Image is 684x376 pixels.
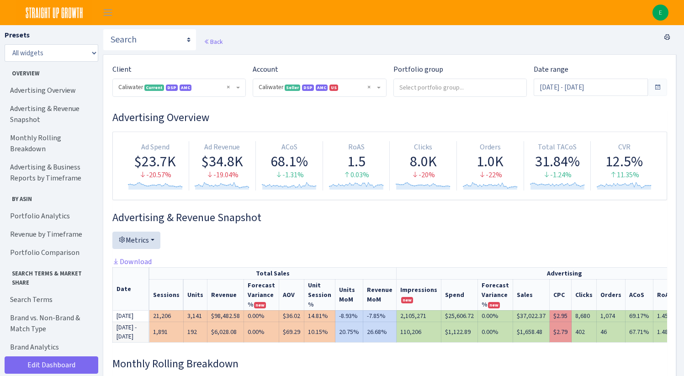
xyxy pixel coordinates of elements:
[193,170,252,180] div: -19.04%
[478,322,513,342] td: 0.00%
[5,158,96,187] a: Advertising & Business Reports by Timeframe
[397,310,441,322] td: 2,105,271
[207,310,244,322] td: $98,482.58
[207,279,244,310] th: Revenue
[327,170,386,180] div: 0.03%
[393,153,453,170] div: 8.0K
[597,322,626,342] td: 46
[149,310,184,322] td: 21,206
[112,111,667,124] h3: Widget #1
[260,170,319,180] div: -1.31%
[461,142,520,153] div: Orders
[327,142,386,153] div: RoAS
[113,310,149,322] td: [DATE]
[112,211,667,224] h3: Widget #2
[550,310,572,322] td: $2.95
[335,279,363,310] th: Units MoM
[397,279,441,310] th: Impressions
[302,85,314,91] span: DSP
[597,310,626,322] td: 1,074
[149,267,397,279] th: Total Sales
[5,30,30,41] label: Presets
[594,170,654,180] div: 11.35%
[5,338,96,356] a: Brand Analytics
[112,357,667,371] h3: Widget #38
[304,279,335,310] th: Unit Session %
[572,322,597,342] td: 402
[653,279,677,310] th: RoAS
[285,85,300,91] span: Seller
[594,142,654,153] div: CVR
[594,153,654,170] div: 12.5%
[180,85,191,91] span: AMC
[5,81,96,100] a: Advertising Overview
[367,83,371,92] span: Remove all items
[112,257,152,266] a: Download
[126,153,185,170] div: $23.7K
[96,5,119,20] button: Toggle navigation
[572,279,597,310] th: Clicks
[5,65,95,78] span: Overview
[244,279,279,310] th: Revenue Forecast Variance %
[335,310,363,322] td: -8.93%
[652,5,668,21] a: E
[113,79,245,96] span: Caliwater <span class="badge badge-success">Current</span><span class="badge badge-primary">DSP</...
[304,310,335,322] td: 14.81%
[316,85,328,91] span: AMC
[528,153,587,170] div: 31.84%
[528,142,587,153] div: Total TACoS
[126,142,185,153] div: Ad Spend
[5,265,95,286] span: Search Terms & Market Share
[5,129,96,158] a: Monthly Rolling Breakdown
[113,322,149,342] td: [DATE] - [DATE]
[304,322,335,342] td: 10.15%
[204,37,223,46] a: Back
[550,279,572,310] th: CPC
[327,153,386,170] div: 1.5
[478,310,513,322] td: 0.00%
[166,85,178,91] span: DSP
[253,64,278,75] label: Account
[144,85,164,91] span: Current
[5,100,96,129] a: Advertising & Revenue Snapshot
[5,207,96,225] a: Portfolio Analytics
[149,279,184,310] th: Sessions
[5,244,96,262] a: Portfolio Comparison
[461,170,520,180] div: -22%
[112,232,160,249] button: Metrics
[441,279,478,310] th: Spend
[363,322,397,342] td: 26.68%
[227,83,230,92] span: Remove all items
[126,170,185,180] div: -20.57%
[393,64,443,75] label: Portfolio group
[461,153,520,170] div: 1.0K
[478,279,513,310] th: Spend Forecast Variance %
[244,310,279,322] td: 0.00%
[513,279,550,310] th: Sales
[184,279,207,310] th: Units
[393,170,453,180] div: -20%
[193,153,252,170] div: $34.8K
[513,322,550,342] td: $1,658.48
[572,310,597,322] td: 8,680
[513,310,550,322] td: $37,022.37
[534,64,568,75] label: Date range
[5,356,98,374] a: Edit Dashboard
[626,310,653,322] td: 69.17%
[653,310,677,322] td: 1.45
[279,310,304,322] td: $36.02
[528,170,587,180] div: -1.24%
[112,64,132,75] label: Client
[254,302,266,308] span: new
[279,322,304,342] td: $69.29
[260,142,319,153] div: ACoS
[397,322,441,342] td: 110,206
[393,142,453,153] div: Clicks
[207,322,244,342] td: $6,028.08
[626,279,653,310] th: ACoS
[597,279,626,310] th: Orders
[441,310,478,322] td: $25,606.72
[626,322,653,342] td: 67.71%
[184,310,207,322] td: 3,141
[550,322,572,342] td: $2.79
